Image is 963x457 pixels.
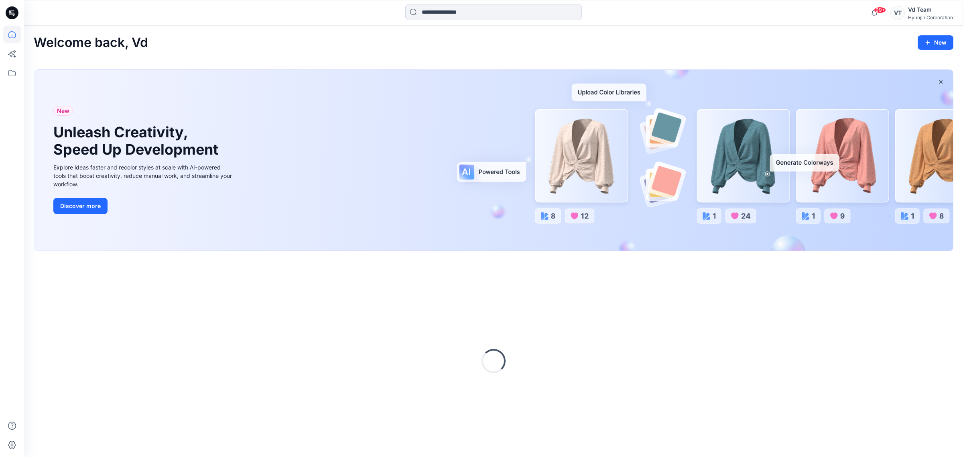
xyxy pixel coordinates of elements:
[53,124,222,158] h1: Unleash Creativity, Speed Up Development
[918,35,953,50] button: New
[57,106,69,116] span: New
[890,6,905,20] div: VT
[874,7,886,13] span: 99+
[908,14,953,20] div: Hyunjin Corporation
[53,198,234,214] a: Discover more
[53,198,108,214] button: Discover more
[908,5,953,14] div: Vd Team
[53,163,234,188] div: Explore ideas faster and recolor styles at scale with AI-powered tools that boost creativity, red...
[34,35,148,50] h2: Welcome back, Vd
